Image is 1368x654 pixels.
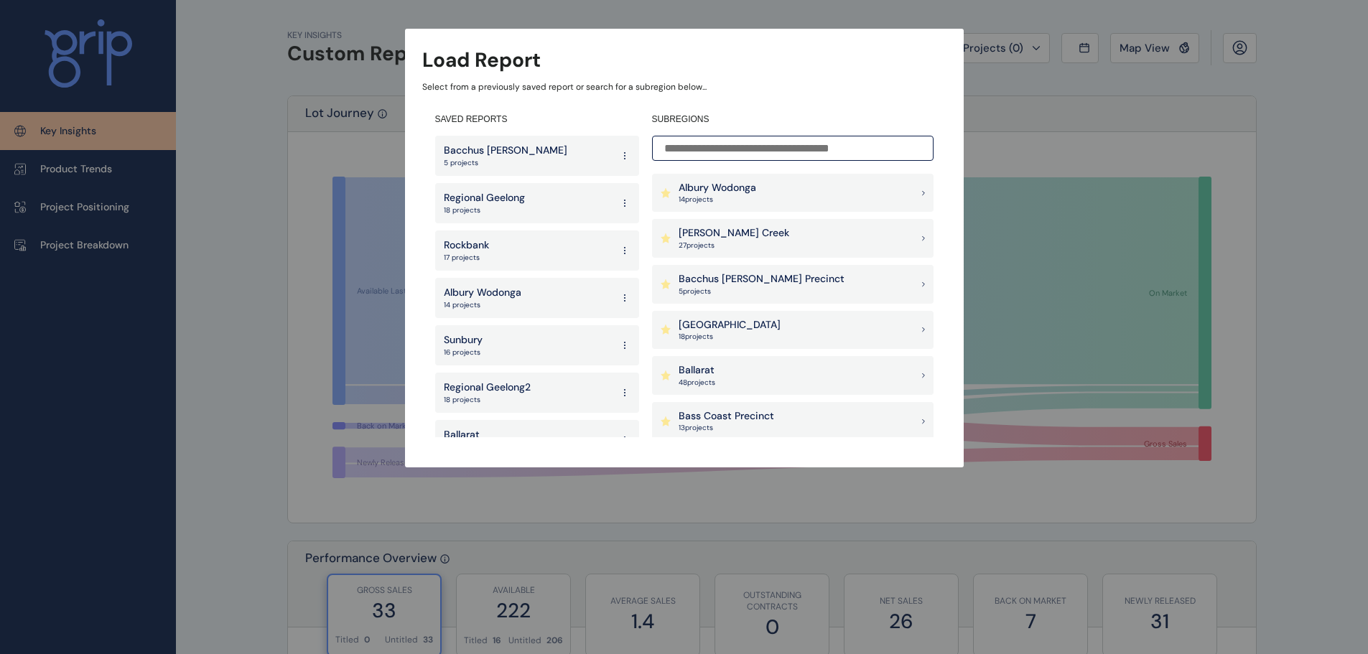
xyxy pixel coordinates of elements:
[444,144,567,158] p: Bacchus [PERSON_NAME]
[444,191,525,205] p: Regional Geelong
[679,409,774,424] p: Bass Coast Precinct
[444,158,567,168] p: 5 projects
[444,286,521,300] p: Albury Wodonga
[679,181,756,195] p: Albury Wodonga
[422,81,946,93] p: Select from a previously saved report or search for a subregion below...
[444,333,483,347] p: Sunbury
[679,363,715,378] p: Ballarat
[679,286,844,296] p: 5 project s
[444,205,525,215] p: 18 projects
[679,332,781,342] p: 18 project s
[444,395,531,405] p: 18 projects
[444,253,489,263] p: 17 projects
[444,238,489,253] p: Rockbank
[679,318,781,332] p: [GEOGRAPHIC_DATA]
[679,240,789,251] p: 27 project s
[679,272,844,286] p: Bacchus [PERSON_NAME] Precinct
[422,46,541,74] h3: Load Report
[679,423,774,433] p: 13 project s
[435,113,639,126] h4: SAVED REPORTS
[679,378,715,388] p: 48 project s
[444,300,521,310] p: 14 projects
[679,226,789,240] p: [PERSON_NAME] Creek
[679,195,756,205] p: 14 project s
[444,347,483,358] p: 16 projects
[444,380,531,395] p: Regional Geelong2
[652,113,934,126] h4: SUBREGIONS
[444,428,483,442] p: Ballarat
